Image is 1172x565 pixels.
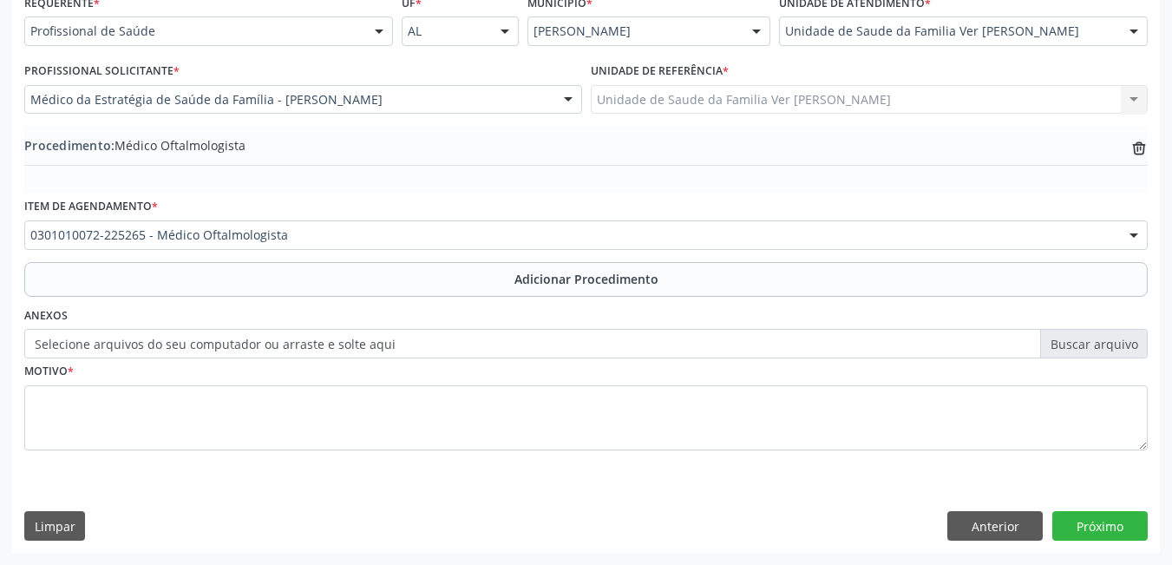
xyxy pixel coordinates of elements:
[30,91,547,108] span: Médico da Estratégia de Saúde da Família - [PERSON_NAME]
[408,23,483,40] span: AL
[24,137,115,154] span: Procedimento:
[24,262,1148,297] button: Adicionar Procedimento
[514,270,658,288] span: Adicionar Procedimento
[534,23,735,40] span: [PERSON_NAME]
[24,136,246,154] span: Médico Oftalmologista
[30,23,357,40] span: Profissional de Saúde
[24,303,68,330] label: Anexos
[24,58,180,85] label: Profissional Solicitante
[30,227,1112,244] span: 0301010072-225265 - Médico Oftalmologista
[24,358,74,385] label: Motivo
[947,511,1043,541] button: Anterior
[24,511,85,541] button: Limpar
[591,58,729,85] label: Unidade de referência
[24,194,158,220] label: Item de agendamento
[785,23,1112,40] span: Unidade de Saude da Familia Ver [PERSON_NAME]
[1052,511,1148,541] button: Próximo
